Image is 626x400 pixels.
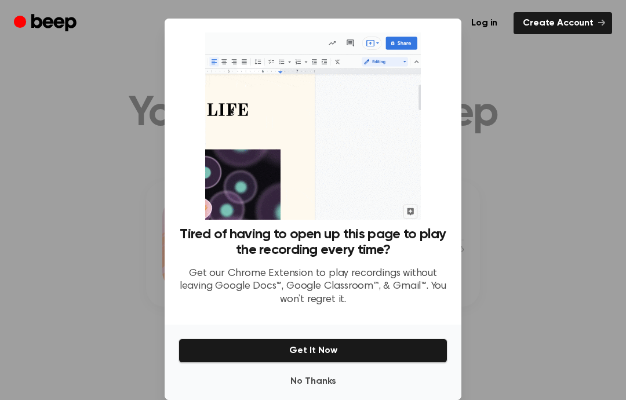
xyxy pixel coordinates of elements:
[14,12,79,35] a: Beep
[462,12,507,34] a: Log in
[179,267,447,307] p: Get our Chrome Extension to play recordings without leaving Google Docs™, Google Classroom™, & Gm...
[205,32,420,220] img: Beep extension in action
[514,12,612,34] a: Create Account
[179,227,447,258] h3: Tired of having to open up this page to play the recording every time?
[179,370,447,393] button: No Thanks
[179,339,447,363] button: Get It Now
